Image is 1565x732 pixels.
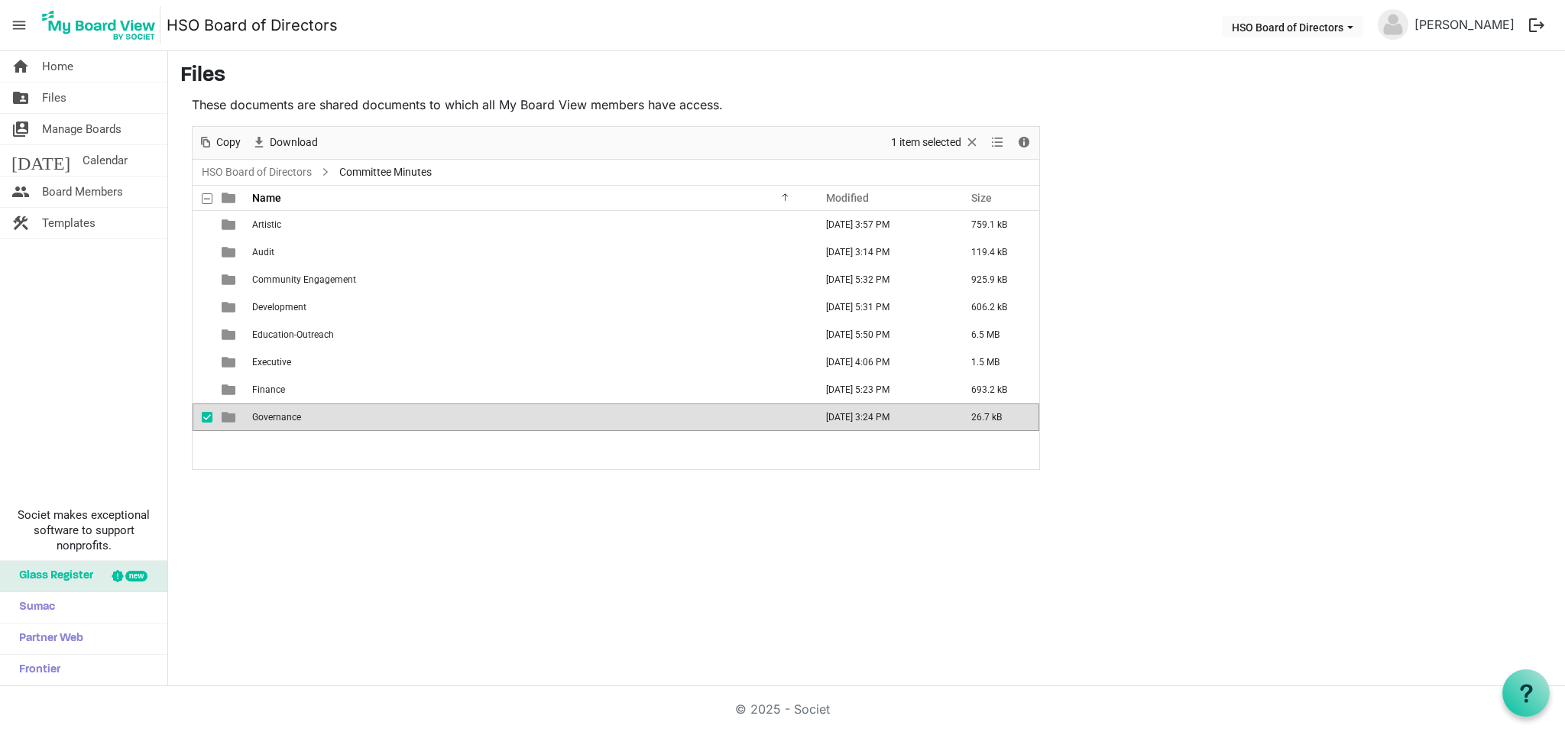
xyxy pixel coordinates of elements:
span: Download [268,133,319,152]
span: construction [11,208,30,238]
button: View dropdownbutton [988,133,1006,152]
span: 1 item selected [889,133,963,152]
td: is template cell column header type [212,266,248,293]
td: is template cell column header type [212,211,248,238]
span: Executive [252,357,291,368]
span: menu [5,11,34,40]
span: Templates [42,208,96,238]
td: 6.5 MB is template cell column header Size [955,321,1039,348]
div: Copy [193,127,246,159]
button: logout [1521,9,1553,41]
span: switch_account [11,114,30,144]
td: is template cell column header type [212,293,248,321]
td: checkbox [193,266,212,293]
span: Files [42,83,66,113]
a: [PERSON_NAME] [1408,9,1521,40]
td: 119.4 kB is template cell column header Size [955,238,1039,266]
span: Copy [215,133,242,152]
span: home [11,51,30,82]
span: Calendar [83,145,128,176]
span: people [11,177,30,207]
td: April 22, 2025 3:24 PM column header Modified [810,403,955,431]
button: Selection [889,133,983,152]
a: HSO Board of Directors [167,10,338,40]
span: Societ makes exceptional software to support nonprofits. [7,507,160,553]
td: checkbox [193,211,212,238]
td: checkbox [193,238,212,266]
span: Committee Minutes [336,163,435,182]
td: is template cell column header type [212,238,248,266]
td: Community Engagement is template cell column header Name [248,266,810,293]
span: Finance [252,384,285,395]
img: My Board View Logo [37,6,160,44]
div: View [985,127,1011,159]
span: folder_shared [11,83,30,113]
td: 693.2 kB is template cell column header Size [955,376,1039,403]
td: Finance is template cell column header Name [248,376,810,403]
div: Download [246,127,323,159]
span: Frontier [11,655,60,685]
span: Sumac [11,592,55,623]
span: [DATE] [11,145,70,176]
a: HSO Board of Directors [199,163,315,182]
span: Education-Outreach [252,329,334,340]
td: checkbox [193,321,212,348]
td: Development is template cell column header Name [248,293,810,321]
span: Glass Register [11,561,93,591]
td: 606.2 kB is template cell column header Size [955,293,1039,321]
img: no-profile-picture.svg [1378,9,1408,40]
span: Partner Web [11,623,83,654]
h3: Files [180,63,1553,89]
td: is template cell column header type [212,321,248,348]
div: Details [1011,127,1037,159]
td: 26.7 kB is template cell column header Size [955,403,1039,431]
button: Details [1014,133,1035,152]
td: is template cell column header type [212,348,248,376]
td: June 19, 2025 5:50 PM column header Modified [810,321,955,348]
div: Clear selection [886,127,985,159]
td: checkbox [193,348,212,376]
span: Governance [252,412,301,423]
span: Name [252,192,281,204]
td: September 08, 2025 3:57 PM column header Modified [810,211,955,238]
td: is template cell column header type [212,403,248,431]
td: checkbox [193,403,212,431]
span: Modified [826,192,869,204]
span: Manage Boards [42,114,122,144]
td: September 03, 2025 5:32 PM column header Modified [810,266,955,293]
td: 925.9 kB is template cell column header Size [955,266,1039,293]
td: Artistic is template cell column header Name [248,211,810,238]
td: 1.5 MB is template cell column header Size [955,348,1039,376]
td: Executive is template cell column header Name [248,348,810,376]
a: My Board View Logo [37,6,167,44]
a: © 2025 - Societ [735,701,830,717]
td: September 03, 2025 5:31 PM column header Modified [810,293,955,321]
span: Artistic [252,219,281,230]
td: September 03, 2025 5:23 PM column header Modified [810,376,955,403]
div: new [125,571,147,581]
td: September 04, 2025 4:06 PM column header Modified [810,348,955,376]
td: April 22, 2025 3:14 PM column header Modified [810,238,955,266]
button: Download [249,133,321,152]
span: Home [42,51,73,82]
button: Copy [196,133,244,152]
td: checkbox [193,376,212,403]
span: Community Engagement [252,274,356,285]
span: Size [971,192,992,204]
td: checkbox [193,293,212,321]
p: These documents are shared documents to which all My Board View members have access. [192,96,1040,114]
span: Audit [252,247,274,257]
span: Development [252,302,306,313]
td: Education-Outreach is template cell column header Name [248,321,810,348]
td: Governance is template cell column header Name [248,403,810,431]
button: HSO Board of Directors dropdownbutton [1222,16,1363,37]
td: Audit is template cell column header Name [248,238,810,266]
span: Board Members [42,177,123,207]
td: is template cell column header type [212,376,248,403]
td: 759.1 kB is template cell column header Size [955,211,1039,238]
